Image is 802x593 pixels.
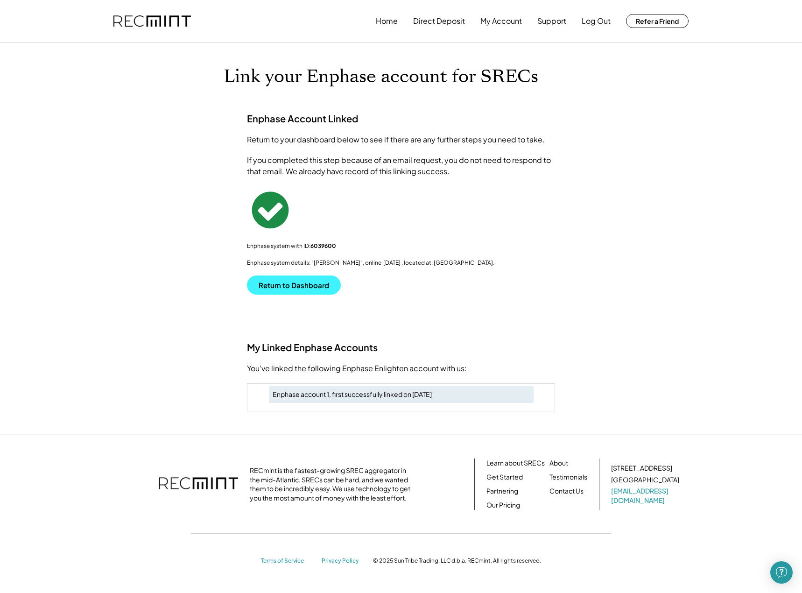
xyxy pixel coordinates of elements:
[247,242,555,250] div: Enphase system with ID:
[224,66,578,88] h1: Link your Enphase account for SRECs
[611,464,672,473] div: [STREET_ADDRESS]
[770,561,793,584] div: Open Intercom Messenger
[549,459,568,468] a: About
[322,557,364,565] a: Privacy Policy
[582,12,611,30] button: Log Out
[247,155,555,177] div: If you completed this step because of an email request, you do not need to respond to that email....
[261,557,312,565] a: Terms of Service
[113,15,191,27] img: recmint-logotype%403x.png
[273,390,530,399] div: Enphase account 1, first successfully linked on [DATE]
[247,113,358,125] h3: Enphase Account Linked
[413,12,465,30] button: Direct Deposit
[549,473,587,482] a: Testimonials
[247,363,555,374] div: You've linked the following Enphase Enlighten account with us:
[611,487,681,505] a: [EMAIL_ADDRESS][DOMAIN_NAME]
[611,475,679,485] div: [GEOGRAPHIC_DATA]
[373,557,541,565] div: © 2025 Sun Tribe Trading, LLC d.b.a. RECmint. All rights reserved.
[247,134,555,145] div: Return to your dashboard below to see if there are any further steps you need to take.
[247,341,555,353] h3: My Linked Enphase Accounts
[376,12,398,30] button: Home
[247,259,555,267] div: Enphase system details: "[PERSON_NAME]", online [DATE] , located at: [GEOGRAPHIC_DATA].
[480,12,522,30] button: My Account
[486,459,545,468] a: Learn about SRECs
[626,14,689,28] button: Refer a Friend
[247,275,341,295] button: Return to Dashboard
[486,473,523,482] a: Get Started
[486,501,520,510] a: Our Pricing
[159,468,238,501] img: recmint-logotype%403x.png
[310,242,336,249] strong: 6039600
[537,12,566,30] button: Support
[486,487,518,496] a: Partnering
[250,466,415,502] div: RECmint is the fastest-growing SREC aggregator in the mid-Atlantic. SRECs can be hard, and we wan...
[549,487,584,496] a: Contact Us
